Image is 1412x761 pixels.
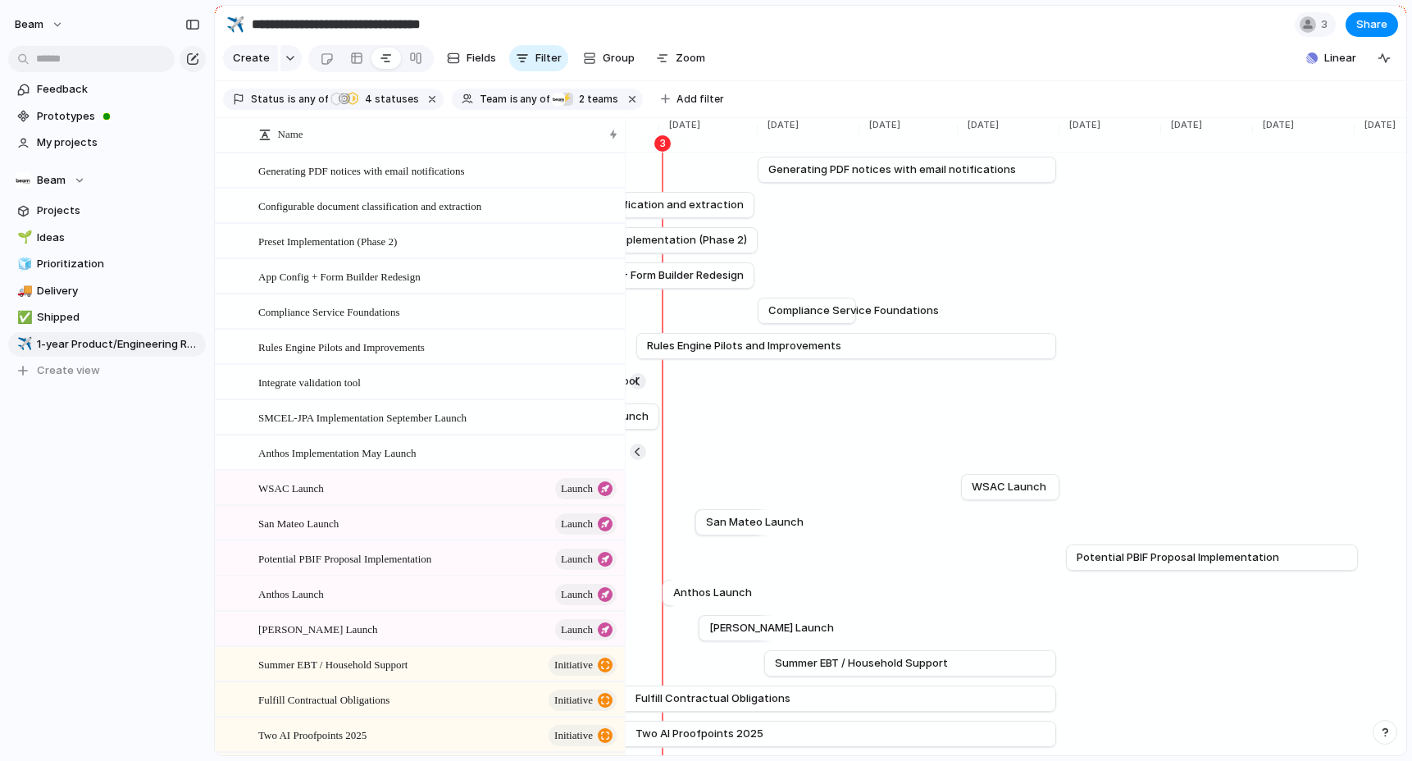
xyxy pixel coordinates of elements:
span: Ideas [37,230,200,246]
span: Status [251,92,285,107]
span: Zoom [676,50,705,66]
a: WSAC Launch [972,475,1049,499]
button: isany of [507,90,553,108]
span: Potential PBIF Proposal Implementation [1077,549,1279,566]
span: [DATE] [1059,118,1105,132]
span: Add filter [676,92,724,107]
span: launch [561,583,593,606]
span: Rules Engine Pilots and Improvements [258,337,425,356]
button: Add filter [651,88,734,111]
span: Summer EBT / Household Support [775,655,948,672]
button: Group [575,45,643,71]
span: Fulfill Contractual Obligations [258,690,389,709]
span: teams [574,92,618,107]
div: 3 [654,135,671,152]
button: Filter [509,45,568,71]
span: Compliance Service Foundations [768,303,939,319]
span: Preset Implementation (Phase 2) [258,231,397,250]
span: Potential PBIF Proposal Implementation [258,549,431,567]
button: ⚡2 teams [551,90,622,108]
span: Anthos Implementation May Launch [258,443,416,462]
span: Prototypes [37,108,200,125]
span: Beam [37,172,66,189]
span: Beam [15,16,43,33]
div: ✈️ [226,13,244,35]
span: App Config + Form Builder Redesign [258,267,421,285]
a: Rules Engine Pilots and Improvements [647,334,1045,358]
span: launch [561,477,593,500]
a: 🚚Delivery [8,279,206,303]
span: WSAC Launch [258,478,324,497]
span: Projects [37,203,200,219]
span: Linear [1324,50,1356,66]
a: ✅Shipped [8,305,206,330]
button: initiative [549,654,617,676]
button: 🚚 [15,283,31,299]
button: launch [555,584,617,605]
a: Compliance Service Foundations [768,298,845,323]
a: Potential PBIF Proposal Implementation [1077,545,1347,570]
a: San Mateo Launch [706,510,763,535]
span: 4 [360,93,375,105]
span: [DATE] [1161,118,1207,132]
a: Feedback [8,77,206,102]
button: 🌱 [15,230,31,246]
span: is [288,92,296,107]
span: WSAC Launch [972,479,1046,495]
div: 🌱 [17,228,29,247]
span: statuses [360,92,419,107]
a: ✈️1-year Product/Engineering Roadmap [8,332,206,357]
a: 🌱Ideas [8,226,206,250]
span: Fields [467,50,496,66]
span: any of [296,92,328,107]
span: Prioritization [37,256,200,272]
div: 🧊 [17,255,29,274]
button: 🧊 [15,256,31,272]
span: Compliance Service Foundations [258,302,400,321]
span: Feedback [37,81,200,98]
span: Preset Implementation (Phase 2) [578,232,747,248]
a: Prototypes [8,104,206,129]
button: ✈️ [222,11,248,38]
span: 1-year Product/Engineering Roadmap [37,336,200,353]
span: App Config + Form Builder Redesign [561,267,744,284]
span: Share [1356,16,1387,33]
span: launch [561,548,593,571]
button: initiative [549,725,617,746]
span: Team [480,92,507,107]
span: Configurable document classification and extraction [258,196,481,215]
button: Beam [7,11,72,38]
a: Projects [8,198,206,223]
a: Summer EBT / Household Support [775,651,1045,676]
a: Generating PDF notices with email notifications [768,157,1045,182]
button: initiative [549,690,617,711]
span: Integrate validation tool [258,372,361,391]
span: [DATE] [859,118,905,132]
span: initiative [554,689,593,712]
span: Rules Engine Pilots and Improvements [647,338,841,354]
button: 4 statuses [330,90,422,108]
a: [PERSON_NAME] Launch [709,616,767,640]
a: My projects [8,130,206,155]
span: launch [561,513,593,535]
button: isany of [285,90,331,108]
span: Anthos Launch [258,584,324,603]
span: initiative [554,724,593,747]
span: Delivery [37,283,200,299]
span: is [510,92,518,107]
button: launch [555,549,617,570]
span: [PERSON_NAME] Launch [709,620,834,636]
span: [DATE] [1355,118,1401,132]
div: 🚚 [17,281,29,300]
button: Linear [1300,46,1363,71]
span: [DATE] [758,118,804,132]
span: Create view [37,362,100,379]
button: Create [223,45,278,71]
div: ✅ [17,308,29,327]
span: Two AI Proofpoints 2025 [258,725,367,744]
a: 🧊Prioritization [8,252,206,276]
button: Zoom [649,45,712,71]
